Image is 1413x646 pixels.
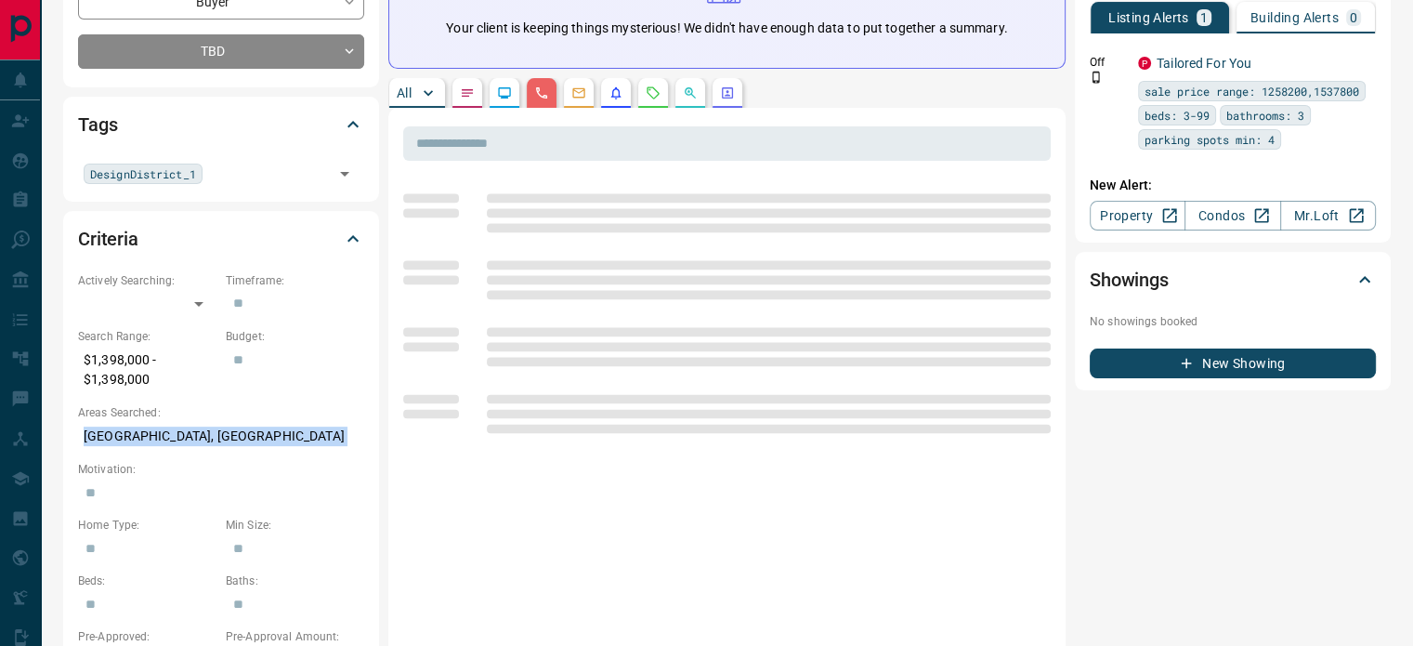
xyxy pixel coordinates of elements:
p: Listing Alerts [1108,11,1189,24]
p: 0 [1350,11,1357,24]
p: Budget: [226,328,364,345]
span: parking spots min: 4 [1145,130,1275,149]
svg: Listing Alerts [608,86,623,100]
h2: Tags [78,110,117,139]
p: $1,398,000 - $1,398,000 [78,345,216,395]
div: property.ca [1138,57,1151,70]
button: New Showing [1090,349,1376,378]
p: Your client is keeping things mysterious! We didn't have enough data to put together a summary. [446,19,1007,38]
span: bathrooms: 3 [1226,106,1304,125]
p: Pre-Approval Amount: [226,628,364,645]
p: New Alert: [1090,176,1376,195]
p: Off [1090,54,1127,71]
div: Showings [1090,257,1376,302]
svg: Calls [534,86,549,100]
div: Tags [78,102,364,147]
p: All [397,86,412,99]
p: No showings booked [1090,313,1376,330]
a: Condos [1184,201,1280,231]
a: Property [1090,201,1185,231]
p: Actively Searching: [78,272,216,289]
svg: Lead Browsing Activity [497,86,512,100]
svg: Notes [460,86,475,100]
p: Min Size: [226,517,364,534]
p: Home Type: [78,517,216,534]
span: sale price range: 1258200,1537800 [1145,82,1359,100]
svg: Opportunities [683,86,698,100]
p: Baths: [226,573,364,589]
p: Motivation: [78,461,364,478]
p: Beds: [78,573,216,589]
p: Search Range: [78,328,216,345]
div: Criteria [78,217,364,261]
span: DesignDistrict_1 [90,165,196,183]
a: Tailored For You [1157,56,1251,71]
p: Building Alerts [1250,11,1339,24]
svg: Requests [646,86,661,100]
p: Areas Searched: [78,404,364,421]
svg: Agent Actions [720,86,735,100]
p: Timeframe: [226,272,364,289]
svg: Emails [571,86,586,100]
h2: Showings [1090,265,1169,295]
p: Pre-Approved: [78,628,216,645]
button: Open [332,161,358,187]
svg: Push Notification Only [1090,71,1103,84]
p: 1 [1200,11,1208,24]
h2: Criteria [78,224,138,254]
span: beds: 3-99 [1145,106,1210,125]
div: TBD [78,34,364,69]
p: [GEOGRAPHIC_DATA], [GEOGRAPHIC_DATA] [78,421,364,452]
a: Mr.Loft [1280,201,1376,231]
